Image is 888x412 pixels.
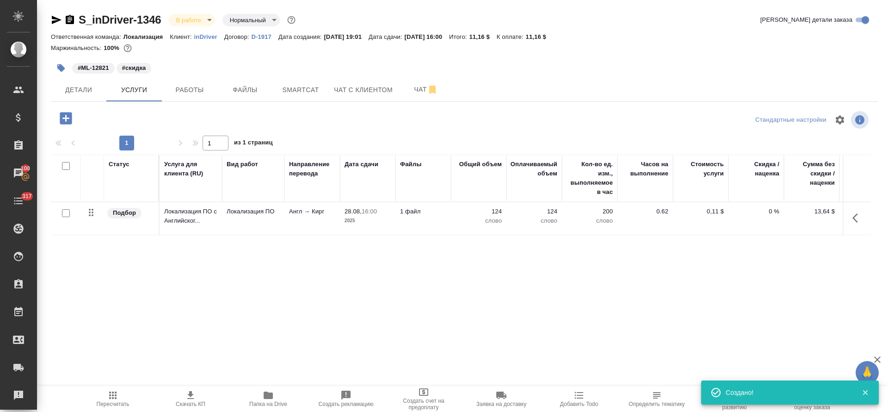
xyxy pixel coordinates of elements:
button: В работе [173,16,203,24]
span: Файлы [223,84,267,96]
td: 0.62 [617,202,673,235]
span: Чат с клиентом [334,84,393,96]
p: Локализация [123,33,170,40]
p: слово [511,216,557,225]
p: слово [567,216,613,225]
div: Скидка / наценка [733,160,779,178]
span: 100 [15,164,36,173]
div: Услуга для клиента (RU) [164,160,217,178]
button: Доп статусы указывают на важность/срочность заказа [285,14,297,26]
button: Добавить тэг [51,58,71,78]
p: Дата сдачи: [369,33,404,40]
div: Создано! [726,388,848,397]
p: D-1917 [252,33,278,40]
a: S_inDriver-1346 [79,13,161,26]
p: Маржинальность: [51,44,104,51]
div: Общий объем [459,160,502,169]
button: Добавить услугу [53,109,79,128]
span: Услуги [112,84,156,96]
p: 200 [567,207,613,216]
p: 11,16 $ [469,33,497,40]
span: [PERSON_NAME] детали заказа [760,15,852,25]
p: 100% [104,44,122,51]
p: К оплате: [497,33,526,40]
p: 124 [511,207,557,216]
a: inDriver [194,32,224,40]
div: В работе [168,14,215,26]
div: Часов на выполнение [622,160,668,178]
span: из 1 страниц [234,137,273,150]
span: 🙏 [859,363,875,382]
a: D-1917 [252,32,278,40]
p: Локализация ПО [227,207,280,216]
p: 11,16 $ [526,33,553,40]
div: Дата сдачи [345,160,378,169]
p: Подбор [113,208,136,218]
button: Показать кнопки [847,207,869,229]
p: Дата создания: [278,33,324,40]
span: Посмотреть информацию [851,111,870,129]
p: [DATE] 16:00 [404,33,449,40]
p: Договор: [224,33,252,40]
div: Стоимость услуги [678,160,724,178]
p: Итого: [449,33,469,40]
a: 317 [2,189,35,212]
p: слово [456,216,502,225]
p: 2025 [345,216,391,225]
span: Детали [56,84,101,96]
span: Работы [167,84,212,96]
button: Нормальный [227,16,269,24]
p: 1 файл [400,207,446,216]
p: Клиент: [170,33,194,40]
p: 0,11 $ [678,207,724,216]
p: 28.08, [345,208,362,215]
span: 317 [17,192,37,201]
span: Smartcat [278,84,323,96]
div: В работе [222,14,280,26]
div: Оплачиваемый объем [511,160,557,178]
div: Файлы [400,160,421,169]
p: 16:00 [362,208,377,215]
p: #ML-12821 [78,63,109,73]
button: 0.00 RUB; [122,42,134,54]
div: Статус [109,160,129,169]
svg: Отписаться [427,84,438,95]
div: Сумма без скидки / наценки [789,160,835,187]
p: Ответственная команда: [51,33,123,40]
span: ML-12821 [71,63,116,71]
p: Англ → Кирг [289,207,335,216]
span: Чат [404,84,448,95]
p: #скидка [122,63,146,73]
p: 124 [456,207,502,216]
div: Кол-во ед. изм., выполняемое в час [567,160,613,197]
div: split button [753,113,829,127]
button: 🙏 [856,361,879,384]
p: [DATE] 19:01 [324,33,369,40]
div: Направление перевода [289,160,335,178]
button: Скопировать ссылку для ЯМессенджера [51,14,62,25]
button: Скопировать ссылку [64,14,75,25]
div: Вид работ [227,160,258,169]
p: 13,64 $ [789,207,835,216]
button: Закрыть [856,388,875,397]
p: 0 % [733,207,779,216]
p: inDriver [194,33,224,40]
a: 100 [2,162,35,185]
p: Локализация ПО с Английског... [164,207,217,225]
span: Настроить таблицу [829,109,851,131]
span: скидка [116,63,153,71]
